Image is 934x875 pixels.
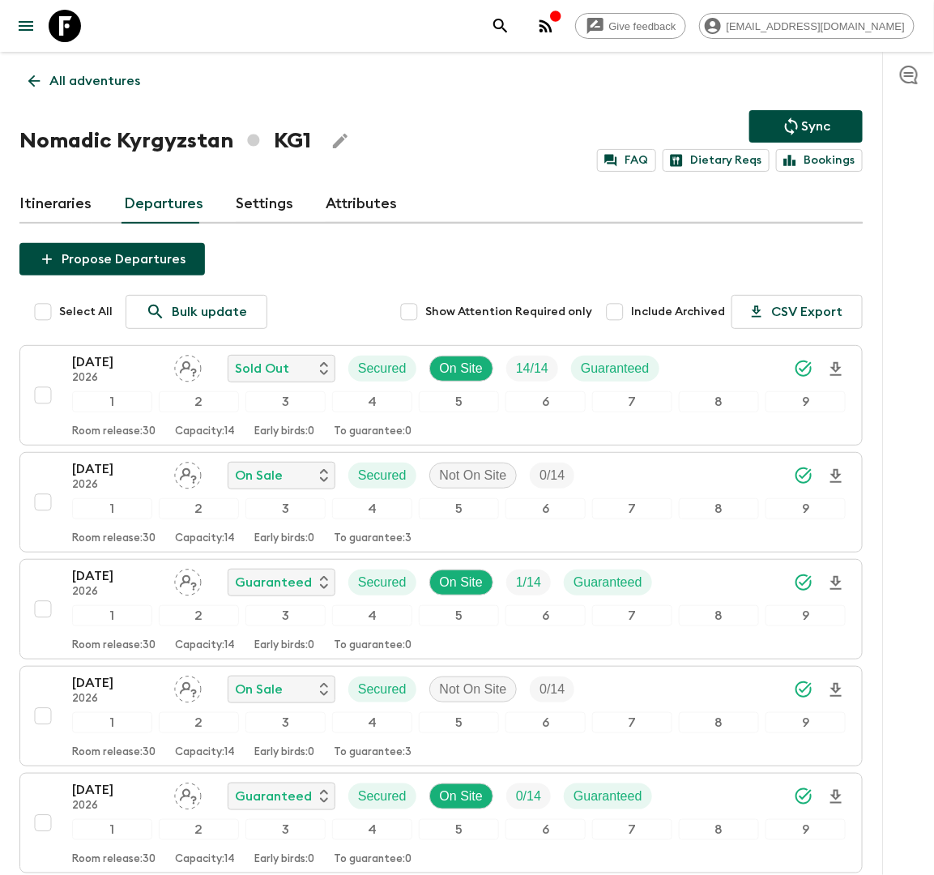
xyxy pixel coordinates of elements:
[235,787,312,806] p: Guaranteed
[516,359,548,378] p: 14 / 14
[348,677,416,702] div: Secured
[72,479,161,492] p: 2026
[235,359,289,378] p: Sold Out
[348,783,416,809] div: Secured
[72,425,156,438] p: Room release: 30
[334,853,412,866] p: To guarantee: 0
[600,20,685,32] span: Give feedback
[332,819,412,840] div: 4
[506,783,551,809] div: Trip Fill
[254,853,314,866] p: Early birds: 0
[254,746,314,759] p: Early birds: 0
[826,787,846,807] svg: Download Onboarding
[334,532,412,545] p: To guarantee: 3
[72,780,161,800] p: [DATE]
[679,498,759,519] div: 8
[506,356,558,382] div: Trip Fill
[592,605,672,626] div: 7
[254,425,314,438] p: Early birds: 0
[516,787,541,806] p: 0 / 14
[10,10,42,42] button: menu
[326,185,397,224] a: Attributes
[348,570,416,595] div: Secured
[49,71,140,91] p: All adventures
[72,746,156,759] p: Room release: 30
[679,819,759,840] div: 8
[19,243,205,275] button: Propose Departures
[429,356,493,382] div: On Site
[72,639,156,652] p: Room release: 30
[440,680,507,699] p: Not On Site
[245,498,326,519] div: 3
[174,787,202,800] span: Assign pack leader
[174,467,202,480] span: Assign pack leader
[332,712,412,733] div: 4
[540,680,565,699] p: 0 / 14
[19,773,863,873] button: [DATE]2026Assign pack leaderGuaranteedSecuredOn SiteTrip FillGuaranteed123456789Room release:30Ca...
[358,466,407,485] p: Secured
[505,712,586,733] div: 6
[19,125,311,157] h1: Nomadic Kyrgyzstan KG1
[175,532,235,545] p: Capacity: 14
[505,391,586,412] div: 6
[505,498,586,519] div: 6
[440,573,483,592] p: On Site
[575,13,686,39] a: Give feedback
[159,819,239,840] div: 2
[776,149,863,172] a: Bookings
[574,573,642,592] p: Guaranteed
[440,466,507,485] p: Not On Site
[59,304,113,320] span: Select All
[358,573,407,592] p: Secured
[425,304,592,320] span: Show Attention Required only
[235,466,283,485] p: On Sale
[19,559,863,659] button: [DATE]2026Assign pack leaderGuaranteedSecuredOn SiteTrip FillGuaranteed123456789Room release:30Ca...
[592,819,672,840] div: 7
[826,574,846,593] svg: Download Onboarding
[766,391,846,412] div: 9
[332,391,412,412] div: 4
[324,125,356,157] button: Edit Adventure Title
[72,352,161,372] p: [DATE]
[175,639,235,652] p: Capacity: 14
[801,117,830,136] p: Sync
[794,359,813,378] svg: Synced Successfully
[19,185,92,224] a: Itineraries
[826,360,846,379] svg: Download Onboarding
[794,680,813,699] svg: Synced Successfully
[334,746,412,759] p: To guarantee: 3
[679,605,759,626] div: 8
[766,819,846,840] div: 9
[174,360,202,373] span: Assign pack leader
[159,391,239,412] div: 2
[505,819,586,840] div: 6
[159,605,239,626] div: 2
[245,391,326,412] div: 3
[826,681,846,700] svg: Download Onboarding
[749,110,863,143] button: Sync adventure departures to the booking engine
[124,185,203,224] a: Departures
[597,149,656,172] a: FAQ
[429,570,493,595] div: On Site
[419,391,499,412] div: 5
[174,574,202,587] span: Assign pack leader
[766,498,846,519] div: 9
[126,295,267,329] a: Bulk update
[72,712,152,733] div: 1
[72,372,161,385] p: 2026
[530,677,574,702] div: Trip Fill
[699,13,915,39] div: [EMAIL_ADDRESS][DOMAIN_NAME]
[358,359,407,378] p: Secured
[72,391,152,412] div: 1
[19,666,863,766] button: [DATE]2026Assign pack leaderOn SaleSecuredNot On SiteTrip Fill123456789Room release:30Capacity:14...
[236,185,293,224] a: Settings
[429,783,493,809] div: On Site
[254,532,314,545] p: Early birds: 0
[19,65,149,97] a: All adventures
[235,573,312,592] p: Guaranteed
[429,677,518,702] div: Not On Site
[826,467,846,486] svg: Download Onboarding
[332,498,412,519] div: 4
[766,712,846,733] div: 9
[245,605,326,626] div: 3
